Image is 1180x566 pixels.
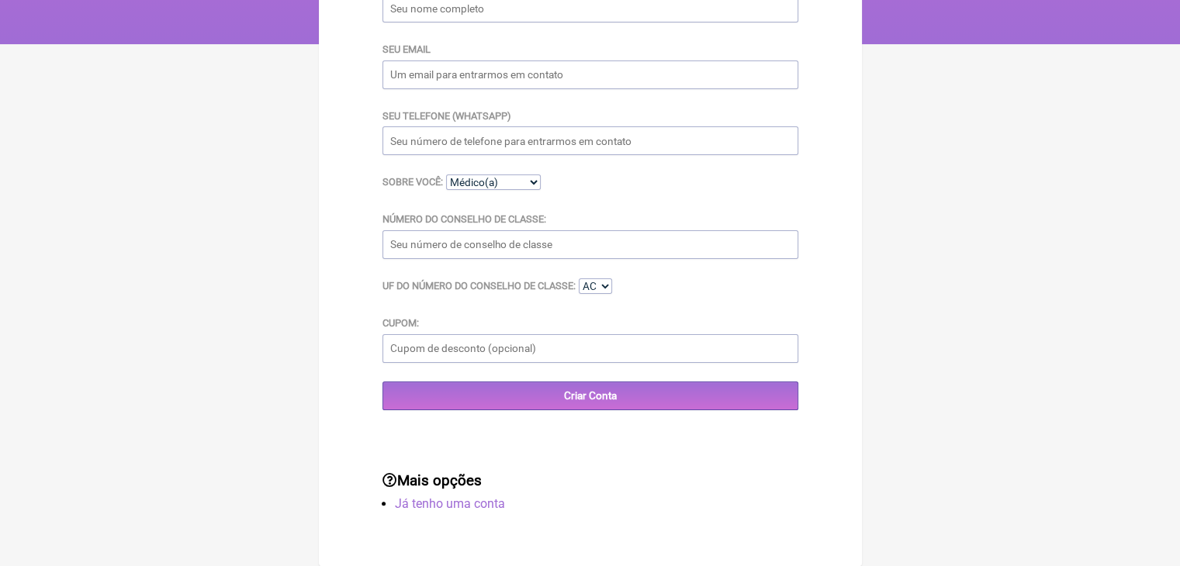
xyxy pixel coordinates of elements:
[382,317,419,329] label: Cupom:
[382,472,798,489] h3: Mais opções
[382,213,546,225] label: Número do Conselho de Classe:
[382,334,798,363] input: Cupom de desconto (opcional)
[382,126,798,155] input: Seu número de telefone para entrarmos em contato
[382,110,510,122] label: Seu telefone (WhatsApp)
[382,60,798,89] input: Um email para entrarmos em contato
[382,176,443,188] label: Sobre você:
[382,280,576,292] label: UF do Número do Conselho de Classe:
[382,43,431,55] label: Seu email
[395,496,505,511] a: Já tenho uma conta
[382,230,798,259] input: Seu número de conselho de classe
[382,381,798,410] input: Criar Conta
